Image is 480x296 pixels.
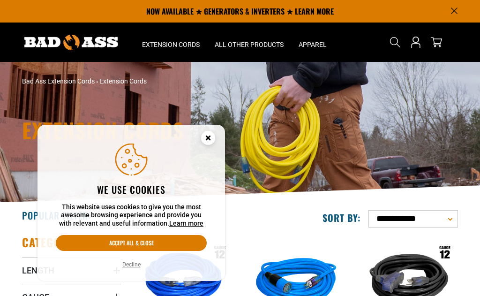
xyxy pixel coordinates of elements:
[22,209,91,221] h2: Popular Filter:
[207,23,291,62] summary: All Other Products
[322,212,361,224] label: Sort by:
[388,35,403,50] summary: Search
[22,265,54,276] span: Length
[56,235,207,251] button: Accept all & close
[24,35,118,50] img: Bad Ass Extension Cords
[22,235,87,250] h2: Categories:
[120,260,143,269] button: Decline
[215,40,284,49] span: All Other Products
[37,125,225,281] aside: Cookie Consent
[142,40,200,49] span: Extension Cords
[299,40,327,49] span: Apparel
[135,23,207,62] summary: Extension Cords
[291,23,334,62] summary: Apparel
[56,183,207,196] h2: We use cookies
[22,76,308,86] nav: breadcrumbs
[56,203,207,228] p: This website uses cookies to give you the most awesome browsing experience and provide you with r...
[96,77,98,85] span: ›
[169,220,203,227] a: Learn more
[22,77,95,85] a: Bad Ass Extension Cords
[22,120,383,141] h1: Extension Cords
[99,77,147,85] span: Extension Cords
[22,257,120,283] summary: Length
